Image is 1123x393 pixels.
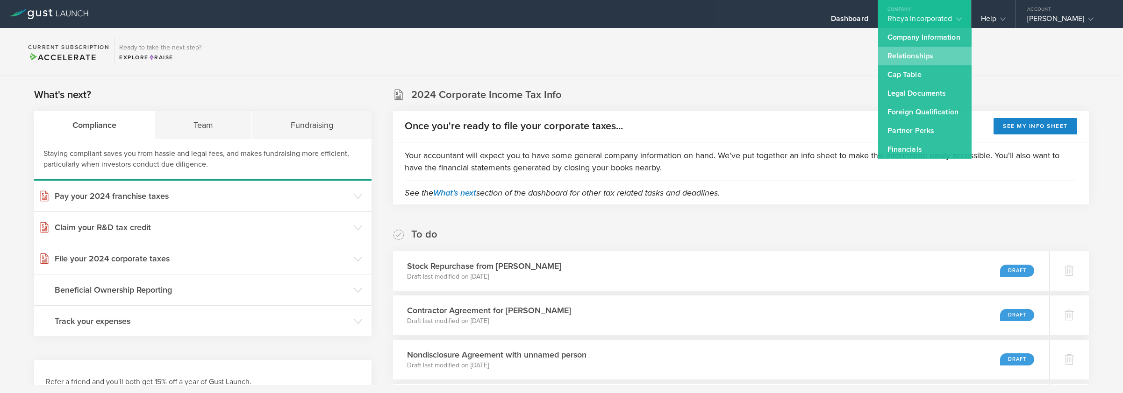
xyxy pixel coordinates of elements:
button: See my info sheet [994,118,1077,134]
h2: Current Subscription [28,44,109,50]
div: Nondisclosure Agreement with unnamed personDraft last modified on [DATE]Draft [393,340,1049,379]
div: Rheya Incorporated [887,14,962,28]
div: Fundraising [252,111,371,139]
h2: Once you're ready to file your corporate taxes... [405,119,623,133]
iframe: Chat Widget [1076,348,1123,393]
div: Explore [119,53,201,62]
div: Contractor Agreement for [PERSON_NAME]Draft last modified on [DATE]Draft [393,295,1049,335]
h3: Nondisclosure Agreement with unnamed person [407,349,587,361]
h3: File your 2024 corporate taxes [55,253,349,265]
div: Draft [1000,309,1034,321]
h3: Contractor Agreement for [PERSON_NAME] [407,304,571,316]
div: Draft [1000,353,1034,365]
div: Team [155,111,252,139]
h3: Pay your 2024 franchise taxes [55,190,349,202]
div: Compliance [34,111,155,139]
h3: Track your expenses [55,315,349,327]
div: Dashboard [831,14,868,28]
p: Draft last modified on [DATE] [407,361,587,370]
h3: Stock Repurchase from [PERSON_NAME] [407,260,561,272]
span: Raise [149,54,173,61]
h3: Ready to take the next step? [119,44,201,51]
h3: Claim your R&D tax credit [55,221,349,233]
div: Stock Repurchase from [PERSON_NAME]Draft last modified on [DATE]Draft [393,251,1049,291]
div: Draft [1000,265,1034,277]
a: What's next [433,188,476,198]
div: [PERSON_NAME] [1027,14,1107,28]
div: Help [981,14,1006,28]
p: Draft last modified on [DATE] [407,316,571,326]
h2: What's next? [34,88,91,102]
h2: 2024 Corporate Income Tax Info [411,88,562,102]
h3: Refer a friend and you'll both get 15% off a year of Gust Launch. [46,377,360,387]
span: Accelerate [28,52,96,63]
h2: To do [411,228,437,241]
p: Draft last modified on [DATE] [407,272,561,281]
div: Ready to take the next step?ExploreRaise [114,37,206,66]
h3: Beneficial Ownership Reporting [55,284,349,296]
p: Your accountant will expect you to have some general company information on hand. We've put toget... [405,149,1077,174]
em: See the section of the dashboard for other tax related tasks and deadlines. [405,188,720,198]
div: Staying compliant saves you from hassle and legal fees, and makes fundraising more efficient, par... [34,139,372,181]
